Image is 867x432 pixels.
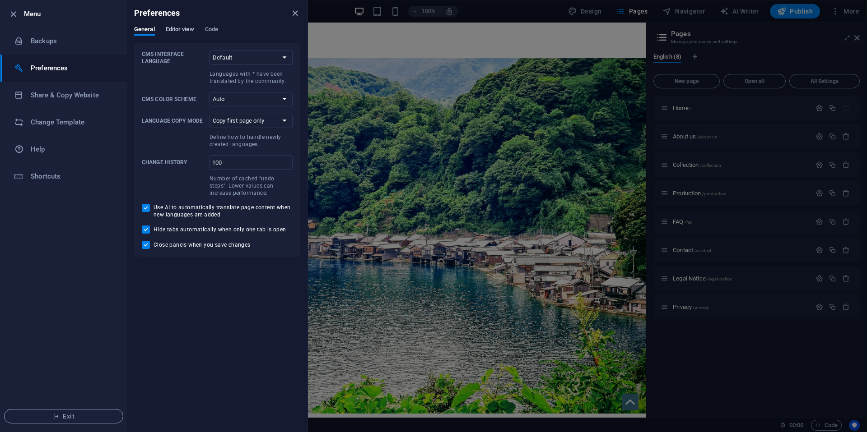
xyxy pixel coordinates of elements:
[210,92,293,106] select: CMS Color Scheme
[154,204,293,218] span: Use AI to automatically translate page content when new languages are added
[142,159,206,166] p: Change history
[31,171,114,182] h6: Shortcuts
[210,133,293,148] p: Define how to handle newly created languages.
[31,63,114,74] h6: Preferences
[210,175,293,197] p: Number of cached “undo steps”. Lower values can increase performance.
[0,136,127,163] a: Help
[210,114,293,128] select: Language Copy ModeDefine how to handle newly created languages.
[134,8,180,18] h6: Preferences
[134,26,300,43] div: Preferences
[24,9,120,19] h6: Menu
[142,117,206,124] p: Language Copy Mode
[205,24,218,37] span: Code
[31,90,114,101] h6: Share & Copy Website
[134,24,155,37] span: General
[31,144,114,155] h6: Help
[166,24,194,37] span: Editor view
[210,70,293,85] p: Languages with * have been translated by the community.
[154,241,251,248] span: Close panels when you save changes
[289,8,300,18] button: close
[31,117,114,128] h6: Change Template
[142,51,206,65] p: CMS Interface Language
[12,413,116,420] span: Exit
[142,96,206,103] p: CMS Color Scheme
[210,155,293,170] input: Change historyNumber of cached “undo steps”. Lower values can increase performance.
[154,226,286,233] span: Hide tabs automatically when only one tab is open
[4,409,123,423] button: Exit
[210,51,293,65] select: CMS Interface LanguageLanguages with * have been translated by the community.
[31,36,114,46] h6: Backups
